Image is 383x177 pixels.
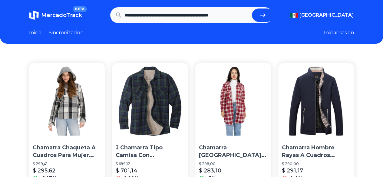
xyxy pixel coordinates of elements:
[41,12,82,19] span: MercadoTrack
[299,12,354,19] span: [GEOGRAPHIC_DATA]
[29,10,82,20] a: MercadoTrackBETA
[33,166,55,175] p: $ 295,62
[49,29,84,36] a: Sincronizacion
[33,162,101,166] p: $ 299,41
[199,144,267,159] p: Chamarra [GEOGRAPHIC_DATA] Chaqueta Tipo Camisa Vertigo Cuadrada
[324,29,354,36] button: Iniciar sesion
[290,12,354,19] button: [GEOGRAPHIC_DATA]
[112,63,188,139] img: J Chamarra Tipo Camisa Con Aislamiento De Felpa A Cuadros De
[116,144,184,159] p: J Chamarra Tipo Camisa Con Aislamiento De Felpa A Cuadros De
[116,166,137,175] p: $ 701,14
[278,63,354,139] img: Chamarra Hombre Rayas A Cuadros Ocio Abrigo Delgado
[199,166,221,175] p: $ 283,10
[29,29,41,36] a: Inicio
[282,162,350,166] p: $ 290,00
[73,6,87,12] span: BETA
[282,144,350,159] p: Chamarra Hombre Rayas A Cuadros [PERSON_NAME]
[199,162,267,166] p: $ 298,00
[282,166,303,175] p: $ 291,17
[290,13,298,18] img: Mexico
[29,10,39,20] img: MercadoTrack
[116,162,184,166] p: $ 699,12
[33,144,101,159] p: Chamarra Chaqueta A Cuadros Para Mujer Afelpada [PERSON_NAME]
[195,63,271,139] img: Chamarra Belfast Chaqueta Tipo Camisa Vertigo Cuadrada
[29,63,105,139] img: Chamarra Chaqueta A Cuadros Para Mujer Afelpada Sakers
